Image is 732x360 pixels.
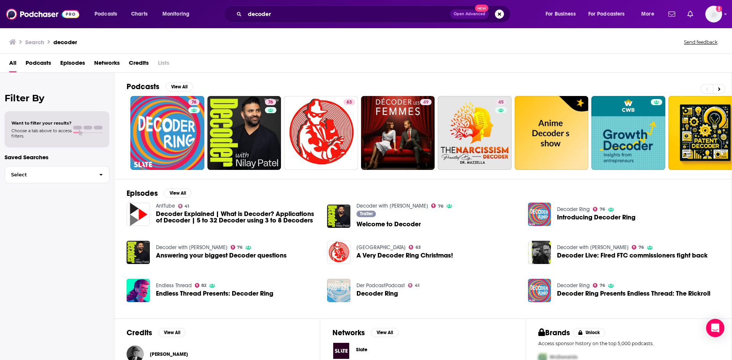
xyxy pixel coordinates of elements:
[6,7,79,21] img: Podchaser - Follow, Share and Rate Podcasts
[130,96,204,170] a: 76
[156,252,287,259] a: Answering your biggest Decoder questions
[127,279,150,302] a: Endless Thread Presents: Decoder Ring
[129,57,149,72] a: Credits
[150,351,188,357] a: Gregg Taylor
[284,96,358,170] a: 63
[127,328,152,338] h2: Credits
[156,282,192,289] a: Endless Thread
[528,241,551,264] a: Decoder Live: Fired FTC commissioners fight back
[5,172,93,177] span: Select
[231,245,243,250] a: 76
[207,96,281,170] a: 76
[127,189,191,198] a: EpisodesView All
[593,207,605,211] a: 76
[89,8,127,20] button: open menu
[158,57,169,72] span: Lists
[131,9,148,19] span: Charts
[231,5,518,23] div: Search podcasts, credits, & more...
[438,96,512,170] a: 45
[94,57,120,72] a: Networks
[557,290,710,297] a: Decoder Ring Presents Endless Thread: The Rickroll
[347,99,352,106] span: 63
[164,189,191,198] button: View All
[454,12,485,16] span: Open Advanced
[408,283,419,288] a: 41
[268,99,273,106] span: 76
[573,328,605,337] button: Unlock
[636,8,664,20] button: open menu
[127,189,158,198] h2: Episodes
[344,99,355,105] a: 63
[416,246,421,249] span: 63
[557,282,590,289] a: Decoder Ring
[156,211,318,224] a: Decoder Explained | What is Decoder? Applications of Decoder | 5 to 32 Decoder using 3 to 8 Decoders
[332,342,350,360] img: Slate logo
[665,8,678,21] a: Show notifications dropdown
[127,328,186,338] a: CreditsView All
[423,99,429,106] span: 49
[327,241,350,264] img: A Very Decoder Ring Christmas!
[332,328,398,338] a: NetworksView All
[327,279,350,302] img: Decoder Ring
[528,203,551,226] img: Introducing Decoder Ring
[356,221,421,227] a: Welcome to Decoder
[126,8,152,20] a: Charts
[706,319,724,337] div: Open Intercom Messenger
[360,211,373,216] span: Trailer
[684,8,696,21] a: Show notifications dropdown
[157,8,199,20] button: open menu
[557,244,629,251] a: Decoder with Nilay Patel
[11,128,72,139] span: Choose a tab above to access filters.
[546,9,576,19] span: For Business
[409,245,421,250] a: 63
[356,244,406,251] a: Decoder Ring Theatre
[26,57,51,72] span: Podcasts
[156,203,175,209] a: AntTube
[185,205,189,208] span: 41
[593,283,605,288] a: 76
[361,96,435,170] a: 49
[11,120,72,126] span: Want to filter your results?
[95,9,117,19] span: Podcasts
[528,279,551,302] a: Decoder Ring Presents Endless Thread: The Rickroll
[420,99,432,105] a: 49
[557,206,590,213] a: Decoder Ring
[538,328,570,338] h2: Brands
[162,9,189,19] span: Monitoring
[245,8,450,20] input: Search podcasts, credits, & more...
[475,5,489,12] span: New
[498,99,504,106] span: 45
[356,282,405,289] a: Der PodcastPodcast
[682,39,720,45] button: Send feedback
[178,204,189,208] a: 41
[371,328,398,337] button: View All
[327,205,350,228] img: Welcome to Decoder
[557,252,708,259] a: Decoder Live: Fired FTC commissioners fight back
[127,241,150,264] a: Answering your biggest Decoder questions
[716,6,722,12] svg: Add a profile image
[5,93,109,104] h2: Filter By
[156,290,273,297] a: Endless Thread Presents: Decoder Ring
[332,342,514,360] a: Slate logoSlate
[438,205,443,208] span: 76
[5,154,109,161] p: Saved Searches
[127,203,150,226] a: Decoder Explained | What is Decoder? Applications of Decoder | 5 to 32 Decoder using 3 to 8 Decoders
[60,57,85,72] a: Episodes
[356,252,453,259] a: A Very Decoder Ring Christmas!
[641,9,654,19] span: More
[265,99,276,105] a: 76
[53,38,77,46] h3: decoder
